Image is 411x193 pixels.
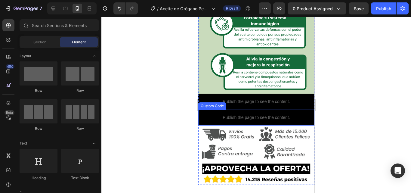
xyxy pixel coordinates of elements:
div: Text Block [61,175,99,181]
button: Publish [371,2,396,14]
p: 7 [39,5,42,12]
span: Element [72,39,86,45]
span: Toggle open [89,51,99,61]
span: Draft [229,6,238,11]
span: / [157,5,159,12]
div: Beta [5,110,14,115]
span: Layout [20,53,31,59]
div: Heading [20,175,57,181]
span: 0 product assigned [293,5,333,12]
div: Undo/Redo [113,2,138,14]
span: Toggle open [89,139,99,148]
button: 0 product assigned [288,2,346,14]
div: Open Intercom Messenger [391,163,405,178]
div: Row [20,126,57,131]
button: Save [349,2,369,14]
span: Save [354,6,364,11]
div: Row [20,88,57,93]
span: Aceite de Orégano Pesos [160,5,209,12]
div: 450 [6,64,14,69]
div: Row [61,126,99,131]
div: Publish [376,5,391,12]
input: Search Sections & Elements [20,19,99,31]
span: Text [20,141,27,146]
iframe: Design area [198,17,314,193]
span: Section [33,39,46,45]
button: 7 [2,2,45,14]
div: Row [61,88,99,93]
